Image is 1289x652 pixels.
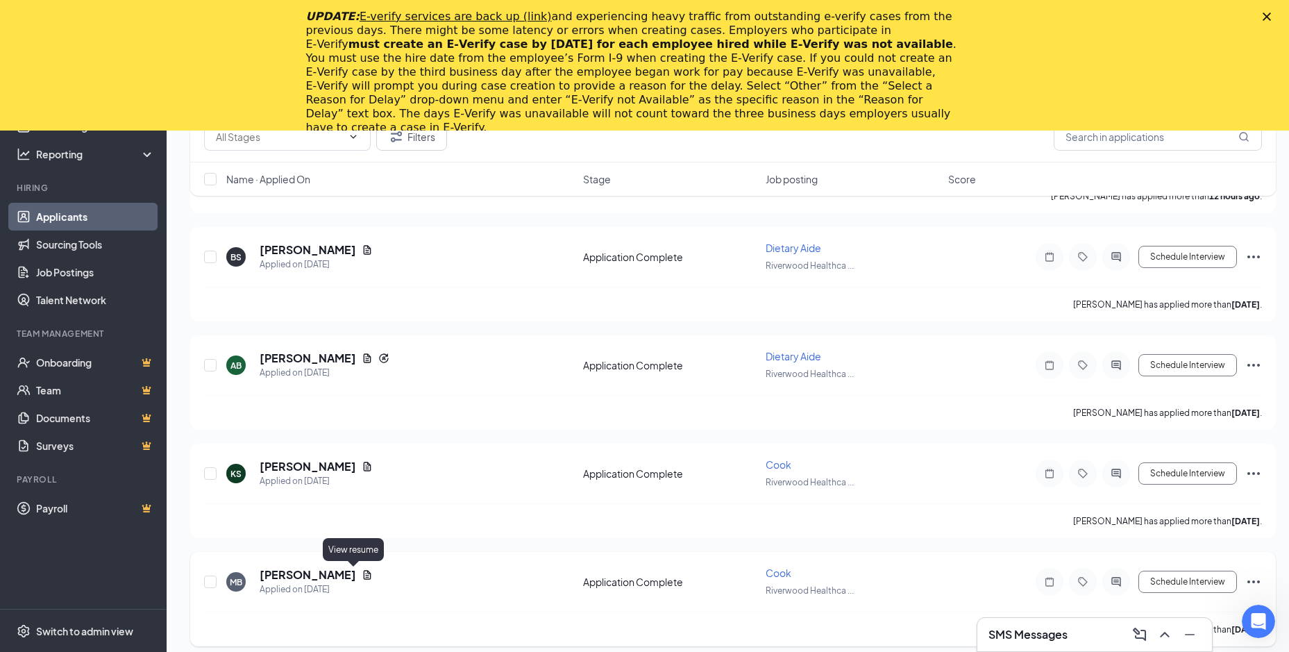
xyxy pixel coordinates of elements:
[1156,626,1173,643] svg: ChevronUp
[1075,468,1091,479] svg: Tag
[378,353,389,364] svg: Reapply
[36,258,155,286] a: Job Postings
[36,203,155,231] a: Applicants
[230,576,242,588] div: MB
[1041,251,1058,262] svg: Note
[1129,624,1151,646] button: ComposeMessage
[230,468,242,480] div: KS
[260,474,373,488] div: Applied on [DATE]
[766,458,791,471] span: Cook
[260,567,356,583] h5: [PERSON_NAME]
[766,242,821,254] span: Dietary Aide
[1108,360,1124,371] svg: ActiveChat
[583,358,757,372] div: Application Complete
[1245,249,1262,265] svg: Ellipses
[766,172,818,186] span: Job posting
[1245,574,1262,590] svg: Ellipses
[260,366,389,380] div: Applied on [DATE]
[260,242,356,258] h5: [PERSON_NAME]
[1075,251,1091,262] svg: Tag
[583,467,757,480] div: Application Complete
[988,627,1068,642] h3: SMS Messages
[260,459,356,474] h5: [PERSON_NAME]
[1073,299,1262,310] p: [PERSON_NAME] has applied more than .
[1041,576,1058,587] svg: Note
[948,172,976,186] span: Score
[1108,468,1124,479] svg: ActiveChat
[1073,515,1262,527] p: [PERSON_NAME] has applied more than .
[583,172,611,186] span: Stage
[1245,465,1262,482] svg: Ellipses
[226,172,310,186] span: Name · Applied On
[1075,360,1091,371] svg: Tag
[1041,468,1058,479] svg: Note
[1138,571,1237,593] button: Schedule Interview
[1138,462,1237,485] button: Schedule Interview
[360,10,552,23] a: E-verify services are back up (link)
[1041,360,1058,371] svg: Note
[1245,357,1262,374] svg: Ellipses
[1131,626,1148,643] svg: ComposeMessage
[36,286,155,314] a: Talent Network
[1138,354,1237,376] button: Schedule Interview
[1231,408,1260,418] b: [DATE]
[36,494,155,522] a: PayrollCrown
[1231,516,1260,526] b: [DATE]
[17,624,31,638] svg: Settings
[230,251,242,263] div: BS
[306,10,552,23] i: UPDATE:
[1263,12,1277,21] div: Close
[376,123,447,151] button: Filter Filters
[323,538,384,561] div: View resume
[36,147,155,161] div: Reporting
[216,129,342,144] input: All Stages
[766,369,854,379] span: Riverwood Healthca ...
[1154,624,1176,646] button: ChevronUp
[766,477,854,487] span: Riverwood Healthca ...
[1108,576,1124,587] svg: ActiveChat
[17,474,152,485] div: Payroll
[388,128,405,145] svg: Filter
[1238,131,1249,142] svg: MagnifyingGlass
[362,353,373,364] svg: Document
[260,351,356,366] h5: [PERSON_NAME]
[1231,624,1260,635] b: [DATE]
[36,404,155,432] a: DocumentsCrown
[1231,299,1260,310] b: [DATE]
[766,350,821,362] span: Dietary Aide
[260,258,373,271] div: Applied on [DATE]
[36,376,155,404] a: TeamCrown
[362,461,373,472] svg: Document
[348,37,953,51] b: must create an E‑Verify case by [DATE] for each employee hired while E‑Verify was not available
[230,360,242,371] div: AB
[260,583,373,596] div: Applied on [DATE]
[362,569,373,580] svg: Document
[362,244,373,256] svg: Document
[17,328,152,340] div: Team Management
[348,131,359,142] svg: ChevronDown
[1179,624,1201,646] button: Minimize
[1181,626,1198,643] svg: Minimize
[36,349,155,376] a: OnboardingCrown
[766,567,791,579] span: Cook
[17,147,31,161] svg: Analysis
[583,250,757,264] div: Application Complete
[36,624,133,638] div: Switch to admin view
[36,231,155,258] a: Sourcing Tools
[1108,251,1124,262] svg: ActiveChat
[306,10,961,135] div: and experiencing heavy traffic from outstanding e-verify cases from the previous days. There migh...
[1075,576,1091,587] svg: Tag
[583,575,757,589] div: Application Complete
[766,260,854,271] span: Riverwood Healthca ...
[36,432,155,460] a: SurveysCrown
[1073,407,1262,419] p: [PERSON_NAME] has applied more than .
[766,585,854,596] span: Riverwood Healthca ...
[1054,123,1262,151] input: Search in applications
[1242,605,1275,638] iframe: Intercom live chat
[17,182,152,194] div: Hiring
[1138,246,1237,268] button: Schedule Interview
